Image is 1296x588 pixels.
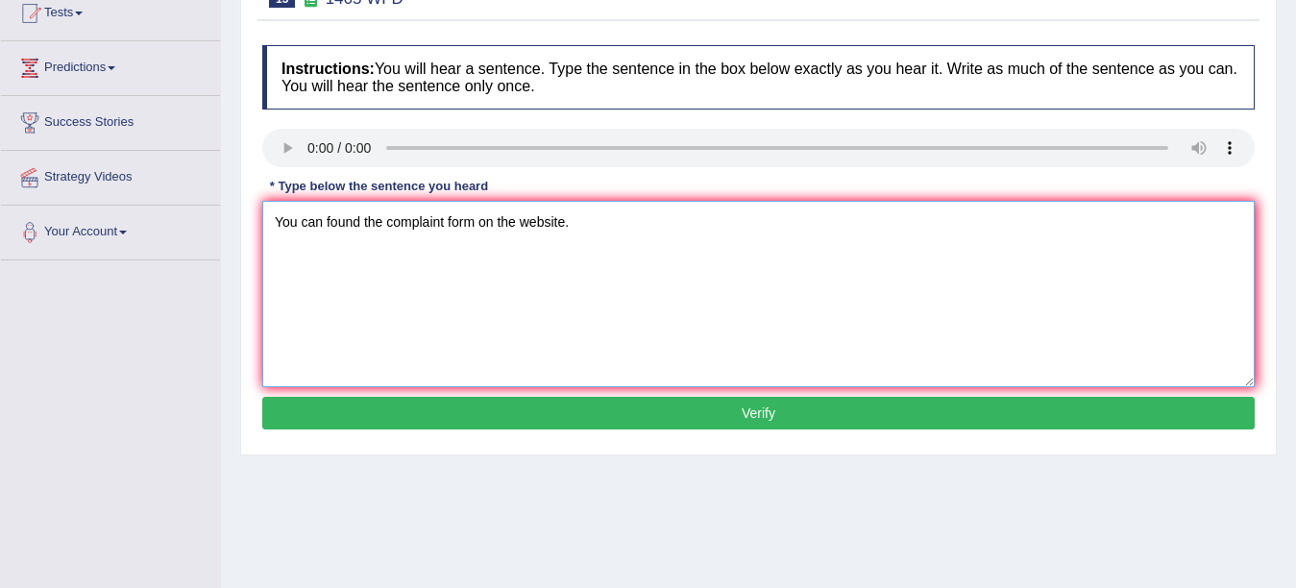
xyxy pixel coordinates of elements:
a: Predictions [1,41,220,89]
b: Instructions: [281,61,375,77]
a: Success Stories [1,96,220,144]
div: * Type below the sentence you heard [262,177,496,195]
button: Verify [262,397,1255,429]
a: Your Account [1,206,220,254]
h4: You will hear a sentence. Type the sentence in the box below exactly as you hear it. Write as muc... [262,45,1255,110]
a: Strategy Videos [1,151,220,199]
